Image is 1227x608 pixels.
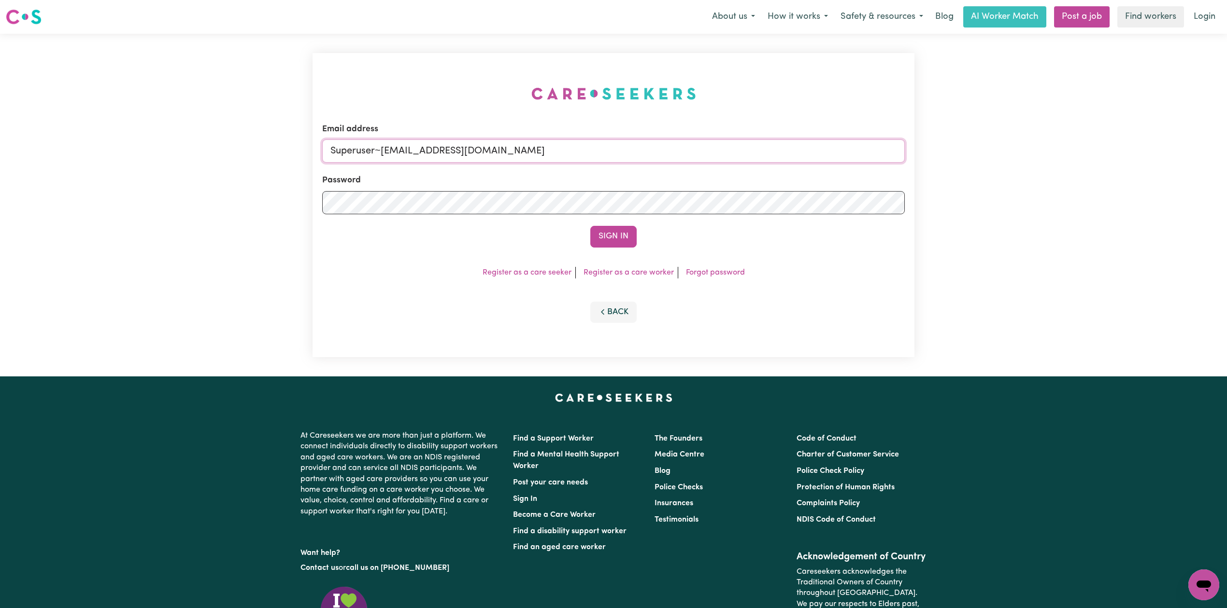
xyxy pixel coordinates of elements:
a: Insurances [655,499,693,507]
a: Testimonials [655,516,699,524]
a: Find a disability support worker [513,527,627,535]
p: At Careseekers we are more than just a platform. We connect individuals directly to disability su... [300,427,501,521]
button: Sign In [590,226,637,247]
a: call us on [PHONE_NUMBER] [346,564,449,572]
a: Find a Support Worker [513,435,594,442]
p: Want help? [300,544,501,558]
a: Complaints Policy [797,499,860,507]
a: Police Check Policy [797,467,864,475]
a: Police Checks [655,484,703,491]
button: About us [706,7,761,27]
a: Code of Conduct [797,435,856,442]
a: Forgot password [686,269,745,276]
input: Email address [322,139,905,163]
a: Blog [929,6,959,28]
iframe: Button to launch messaging window [1188,569,1219,600]
a: Become a Care Worker [513,511,596,519]
button: Back [590,302,637,323]
a: Careseekers home page [555,394,672,401]
label: Password [322,174,361,187]
a: NDIS Code of Conduct [797,516,876,524]
a: Find a Mental Health Support Worker [513,451,619,470]
p: or [300,559,501,577]
a: Charter of Customer Service [797,451,899,458]
a: Register as a care seeker [483,269,571,276]
a: Post your care needs [513,479,588,486]
a: Media Centre [655,451,704,458]
a: AI Worker Match [963,6,1046,28]
img: Careseekers logo [6,8,42,26]
a: Contact us [300,564,339,572]
a: The Founders [655,435,702,442]
a: Careseekers logo [6,6,42,28]
a: Find an aged care worker [513,543,606,551]
button: How it works [761,7,834,27]
a: Login [1188,6,1221,28]
button: Safety & resources [834,7,929,27]
h2: Acknowledgement of Country [797,551,927,563]
a: Find workers [1117,6,1184,28]
a: Blog [655,467,671,475]
a: Register as a care worker [584,269,674,276]
a: Sign In [513,495,537,503]
a: Post a job [1054,6,1110,28]
a: Protection of Human Rights [797,484,895,491]
label: Email address [322,123,378,136]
